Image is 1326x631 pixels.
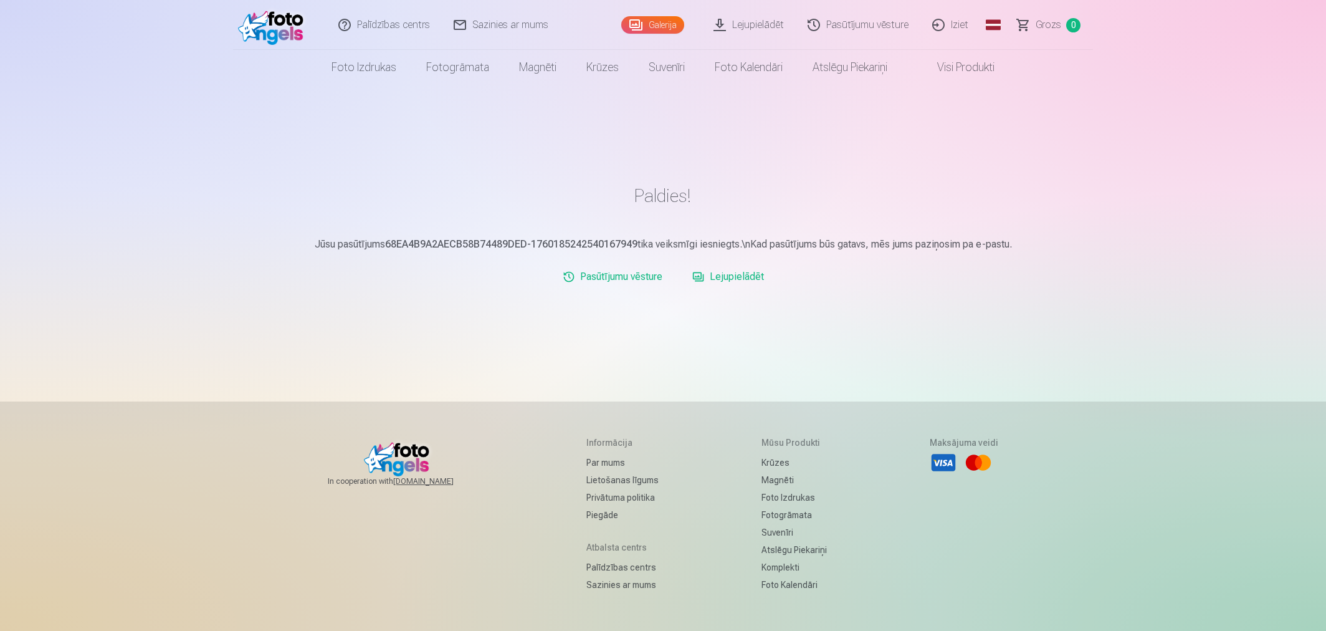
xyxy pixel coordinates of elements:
h5: Atbalsta centrs [586,541,659,554]
a: Komplekti [761,559,827,576]
a: Foto kalendāri [761,576,827,594]
a: Privātuma politika [586,489,659,506]
h5: Mūsu produkti [761,436,827,449]
a: Atslēgu piekariņi [798,50,902,85]
a: Krūzes [571,50,634,85]
a: Suvenīri [634,50,700,85]
a: Fotogrāmata [411,50,504,85]
li: Visa [930,449,957,476]
img: /fa1 [238,5,310,45]
a: Lejupielādēt [687,264,769,289]
a: Magnēti [504,50,571,85]
a: Suvenīri [761,524,827,541]
a: Foto izdrukas [317,50,411,85]
a: Galerija [621,16,684,34]
h5: Informācija [586,436,659,449]
h5: Maksājuma veidi [930,436,998,449]
a: Magnēti [761,471,827,489]
a: Par mums [586,454,659,471]
a: Atslēgu piekariņi [761,541,827,559]
span: Grozs [1036,17,1061,32]
a: Visi produkti [902,50,1009,85]
h1: Paldies! [299,185,1027,207]
a: Foto izdrukas [761,489,827,506]
a: [DOMAIN_NAME] [393,476,484,486]
a: Pasūtījumu vēsture [558,264,667,289]
li: Mastercard [965,449,992,476]
a: Piegāde [586,506,659,524]
a: Lietošanas līgums [586,471,659,489]
a: Krūzes [761,454,827,471]
p: Jūsu pasūtījums tika veiksmīgi iesniegts.\nKad pasūtījums būs gatavs, mēs jums paziņosim pa e-pastu. [299,237,1027,252]
span: In cooperation with [328,476,484,486]
b: 68EA4B9A2AECB58B74489DED-1760185242540167949 [385,238,637,250]
a: Foto kalendāri [700,50,798,85]
span: 0 [1066,18,1080,32]
a: Sazinies ar mums [586,576,659,594]
a: Palīdzības centrs [586,559,659,576]
a: Fotogrāmata [761,506,827,524]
